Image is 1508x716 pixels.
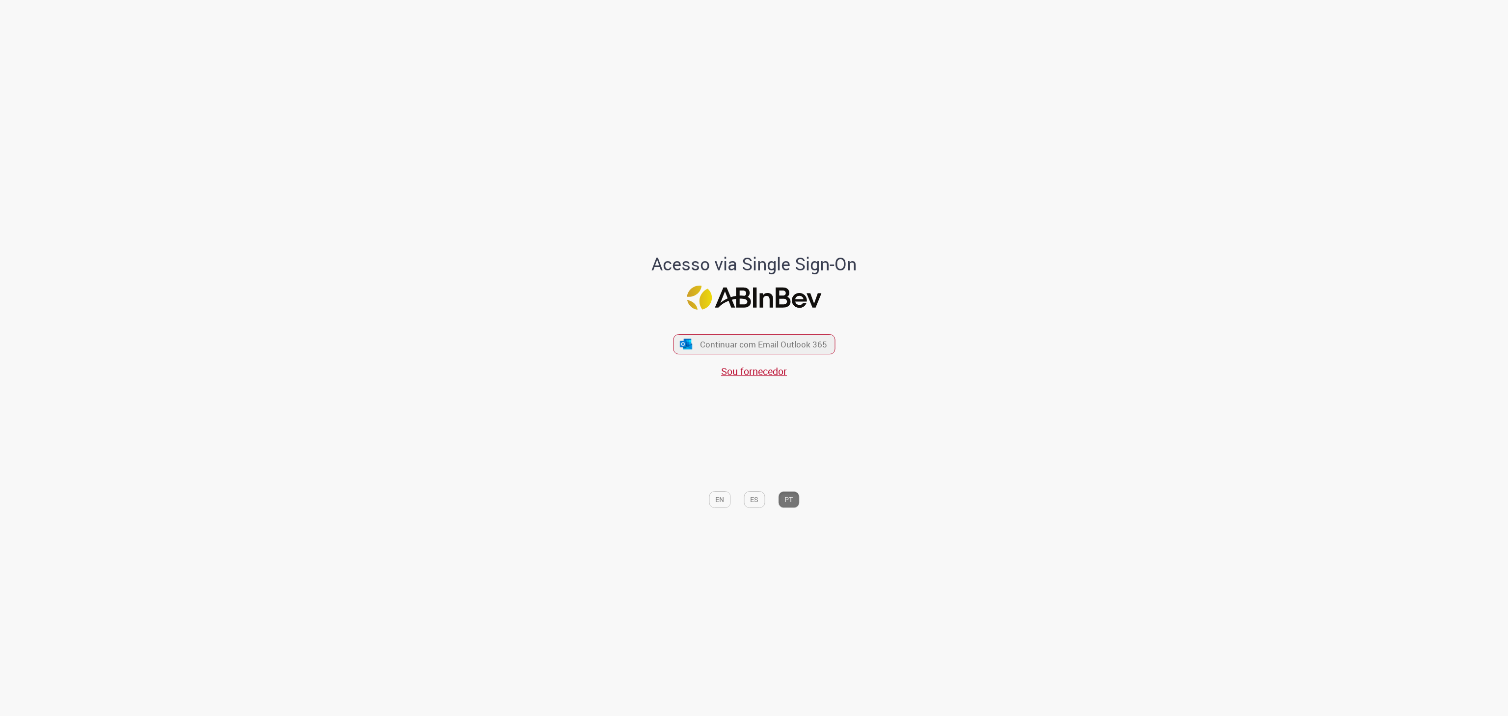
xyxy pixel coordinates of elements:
[679,339,693,349] img: ícone Azure/Microsoft 360
[673,334,835,354] button: ícone Azure/Microsoft 360 Continuar com Email Outlook 365
[700,339,827,350] span: Continuar com Email Outlook 365
[618,254,890,274] h1: Acesso via Single Sign-On
[721,365,787,378] a: Sou fornecedor
[778,491,799,508] button: PT
[687,286,821,310] img: Logo ABInBev
[709,491,730,508] button: EN
[744,491,765,508] button: ES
